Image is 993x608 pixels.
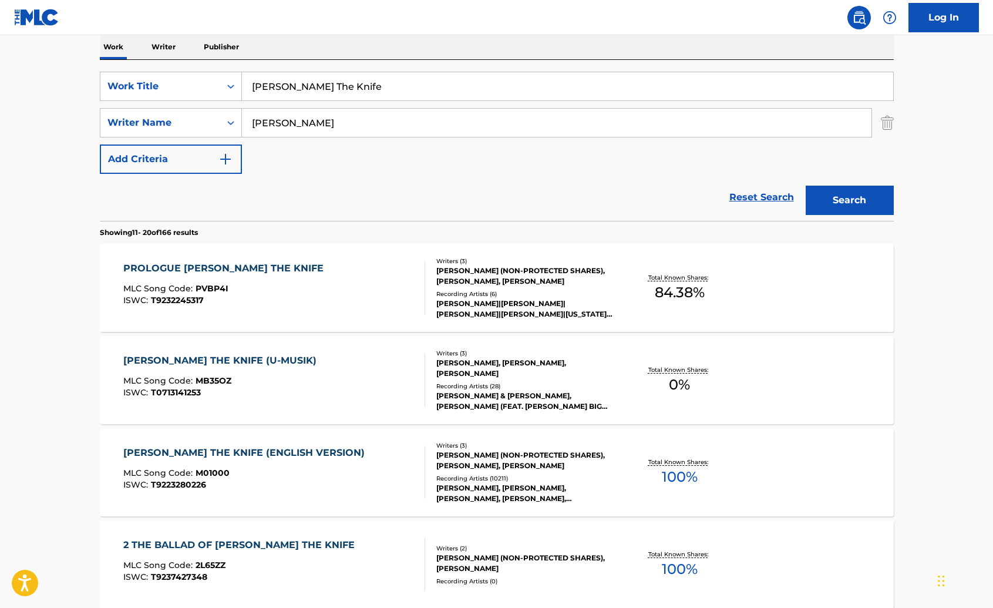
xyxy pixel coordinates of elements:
[123,261,329,276] div: PROLOGUE [PERSON_NAME] THE KNIFE
[123,295,151,305] span: ISWC :
[883,11,897,25] img: help
[123,560,196,570] span: MLC Song Code :
[648,273,711,282] p: Total Known Shares:
[200,35,243,59] p: Publisher
[436,382,614,391] div: Recording Artists ( 28 )
[436,266,614,287] div: [PERSON_NAME] (NON-PROTECTED SHARES), [PERSON_NAME], [PERSON_NAME]
[107,116,213,130] div: Writer Name
[847,6,871,29] a: Public Search
[436,298,614,320] div: [PERSON_NAME]|[PERSON_NAME]|[PERSON_NAME]|[PERSON_NAME]|[US_STATE] CITY OPERA CHORUS, [US_STATE] ...
[218,152,233,166] img: 9d2ae6d4665cec9f34b9.svg
[151,387,201,398] span: T0713141253
[123,354,322,368] div: [PERSON_NAME] THE KNIFE (U-MUSIK)
[100,227,198,238] p: Showing 11 - 20 of 166 results
[100,145,242,174] button: Add Criteria
[196,375,231,386] span: MB35OZ
[648,365,711,374] p: Total Known Shares:
[436,349,614,358] div: Writers ( 3 )
[436,474,614,483] div: Recording Artists ( 10211 )
[196,468,230,478] span: M01000
[123,572,151,582] span: ISWC :
[436,450,614,471] div: [PERSON_NAME] (NON-PROTECTED SHARES), [PERSON_NAME], [PERSON_NAME]
[123,446,371,460] div: [PERSON_NAME] THE KNIFE (ENGLISH VERSION)
[908,3,979,32] a: Log In
[196,560,225,570] span: 2L65ZZ
[436,257,614,266] div: Writers ( 3 )
[148,35,179,59] p: Writer
[806,186,894,215] button: Search
[938,563,945,599] div: Drag
[100,244,894,332] a: PROLOGUE [PERSON_NAME] THE KNIFEMLC Song Code:PVBP4IISWC:T9232245317Writers (3)[PERSON_NAME] (NON...
[151,572,207,582] span: T9237427348
[648,458,711,466] p: Total Known Shares:
[723,184,800,210] a: Reset Search
[436,290,614,298] div: Recording Artists ( 6 )
[436,391,614,412] div: [PERSON_NAME] & [PERSON_NAME], [PERSON_NAME] (FEAT. [PERSON_NAME] BIG PHAT BAND), [PERSON_NAME], ...
[100,336,894,424] a: [PERSON_NAME] THE KNIFE (U-MUSIK)MLC Song Code:MB35OZISWC:T0713141253Writers (3)[PERSON_NAME], [P...
[123,468,196,478] span: MLC Song Code :
[100,35,127,59] p: Work
[436,358,614,379] div: [PERSON_NAME], [PERSON_NAME], [PERSON_NAME]
[123,387,151,398] span: ISWC :
[436,441,614,450] div: Writers ( 3 )
[123,283,196,294] span: MLC Song Code :
[662,559,698,580] span: 100 %
[14,9,59,26] img: MLC Logo
[881,108,894,137] img: Delete Criterion
[669,374,690,395] span: 0 %
[852,11,866,25] img: search
[123,375,196,386] span: MLC Song Code :
[648,550,711,559] p: Total Known Shares:
[655,282,705,303] span: 84.38 %
[436,577,614,586] div: Recording Artists ( 0 )
[151,479,206,490] span: T9223280226
[436,544,614,553] div: Writers ( 2 )
[934,552,993,608] iframe: Chat Widget
[878,6,901,29] div: Help
[100,72,894,221] form: Search Form
[123,479,151,490] span: ISWC :
[123,538,361,552] div: 2 THE BALLAD OF [PERSON_NAME] THE KNIFE
[151,295,204,305] span: T9232245317
[436,553,614,574] div: [PERSON_NAME] (NON-PROTECTED SHARES), [PERSON_NAME]
[196,283,228,294] span: PVBP4I
[662,466,698,488] span: 100 %
[436,483,614,504] div: [PERSON_NAME], [PERSON_NAME], [PERSON_NAME], [PERSON_NAME], [PERSON_NAME] & HIS ALL STARS
[107,79,213,93] div: Work Title
[100,428,894,516] a: [PERSON_NAME] THE KNIFE (ENGLISH VERSION)MLC Song Code:M01000ISWC:T9223280226Writers (3)[PERSON_N...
